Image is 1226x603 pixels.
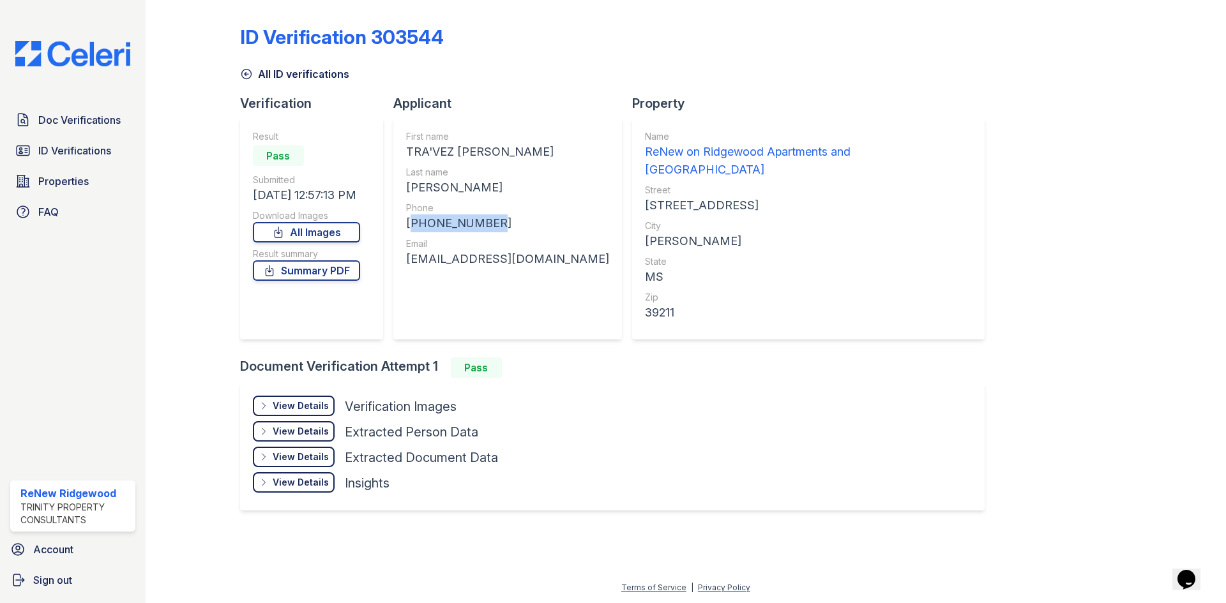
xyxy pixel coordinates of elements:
div: MS [645,268,972,286]
div: First name [406,130,609,143]
a: Privacy Policy [698,583,750,592]
div: | [691,583,693,592]
div: TRA'VEZ [PERSON_NAME] [406,143,609,161]
div: City [645,220,972,232]
a: Terms of Service [621,583,686,592]
div: [PERSON_NAME] [645,232,972,250]
div: Extracted Document Data [345,449,498,466]
div: [PHONE_NUMBER] [406,214,609,232]
div: View Details [273,399,329,412]
div: [STREET_ADDRESS] [645,197,972,214]
div: View Details [273,450,329,463]
a: Properties [10,168,135,194]
div: View Details [273,476,329,489]
div: Trinity Property Consultants [20,501,130,526]
div: Property [632,94,995,112]
div: Result summary [253,248,360,260]
div: State [645,255,972,268]
span: Properties [38,174,89,189]
div: [DATE] 12:57:13 PM [253,186,360,204]
div: Pass [253,145,304,166]
a: All Images [253,222,360,242]
div: Last name [406,166,609,179]
div: ReNew Ridgewood [20,486,130,501]
a: All ID verifications [240,66,349,82]
a: Summary PDF [253,260,360,281]
div: Zip [645,291,972,304]
div: Submitted [253,174,360,186]
div: Result [253,130,360,143]
a: Account [5,537,140,562]
div: 39211 [645,304,972,322]
a: FAQ [10,199,135,225]
span: Doc Verifications [38,112,121,128]
div: Street [645,184,972,197]
a: ID Verifications [10,138,135,163]
div: View Details [273,425,329,438]
div: Name [645,130,972,143]
div: Download Images [253,209,360,222]
span: Account [33,542,73,557]
div: [PERSON_NAME] [406,179,609,197]
div: Verification [240,94,393,112]
div: Extracted Person Data [345,423,478,441]
img: CE_Logo_Blue-a8612792a0a2168367f1c8372b55b34899dd931a85d93a1a3d3e32e68fde9ad4.png [5,41,140,66]
div: Verification Images [345,398,457,415]
a: Name ReNew on Ridgewood Apartments and [GEOGRAPHIC_DATA] [645,130,972,179]
span: ID Verifications [38,143,111,158]
div: Email [406,237,609,250]
div: Insights [345,474,390,492]
a: Doc Verifications [10,107,135,133]
span: FAQ [38,204,59,220]
div: [EMAIL_ADDRESS][DOMAIN_NAME] [406,250,609,268]
div: Phone [406,202,609,214]
div: Document Verification Attempt 1 [240,357,995,378]
a: Sign out [5,567,140,593]
div: ReNew on Ridgewood Apartments and [GEOGRAPHIC_DATA] [645,143,972,179]
div: ID Verification 303544 [240,26,444,48]
div: Applicant [393,94,632,112]
div: Pass [451,357,502,378]
span: Sign out [33,572,72,588]
iframe: chat widget [1172,552,1213,590]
